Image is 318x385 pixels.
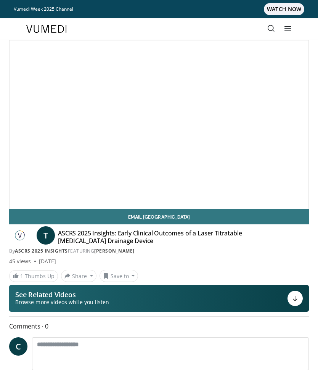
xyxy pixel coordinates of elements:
div: By FEATURING [9,248,309,255]
span: 45 views [9,258,31,265]
button: Save to [100,270,138,282]
p: See Related Videos [15,291,109,298]
h4: ASCRS 2025 Insights: Early Clinical Outcomes of a Laser Titratable [MEDICAL_DATA] Drainage Device [58,229,271,245]
span: Comments 0 [9,321,309,331]
a: Vumedi Week 2025 ChannelWATCH NOW [14,3,304,15]
a: 1 Thumbs Up [9,270,58,282]
span: 1 [20,272,23,280]
button: See Related Videos Browse more videos while you listen [9,285,309,312]
a: [PERSON_NAME] [94,248,135,254]
span: WATCH NOW [264,3,304,15]
div: [DATE] [39,258,56,265]
a: C [9,337,27,356]
a: ASCRS 2025 Insights [15,248,68,254]
a: T [37,226,55,245]
img: ASCRS 2025 Insights [9,229,31,242]
a: Email [GEOGRAPHIC_DATA] [9,209,309,224]
button: Share [61,270,96,282]
video-js: Video Player [10,40,308,209]
img: VuMedi Logo [26,25,67,33]
span: Browse more videos while you listen [15,298,109,306]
